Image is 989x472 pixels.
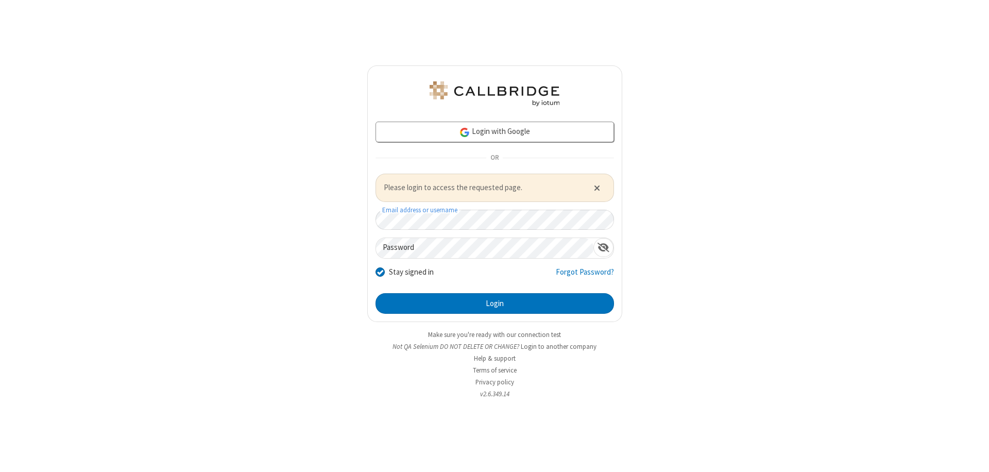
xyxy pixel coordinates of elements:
[556,266,614,286] a: Forgot Password?
[376,122,614,142] a: Login with Google
[486,151,503,165] span: OR
[473,366,517,375] a: Terms of service
[376,210,614,230] input: Email address or username
[376,293,614,314] button: Login
[428,330,561,339] a: Make sure you're ready with our connection test
[384,182,581,194] span: Please login to access the requested page.
[593,238,613,257] div: Show password
[367,389,622,399] li: v2.6.349.14
[474,354,516,363] a: Help & support
[588,180,605,195] button: Close alert
[367,342,622,351] li: Not QA Selenium DO NOT DELETE OR CHANGE?
[389,266,434,278] label: Stay signed in
[376,238,593,258] input: Password
[475,378,514,386] a: Privacy policy
[428,81,561,106] img: QA Selenium DO NOT DELETE OR CHANGE
[459,127,470,138] img: google-icon.png
[521,342,596,351] button: Login to another company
